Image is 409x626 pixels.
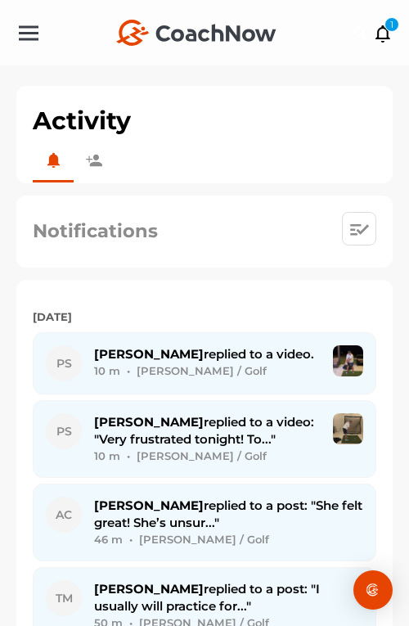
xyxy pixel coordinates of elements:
[33,102,131,139] h1: Activity
[374,22,393,45] a: 1
[94,531,363,548] div: 46 m • [PERSON_NAME] / Golf
[33,400,376,478] button: PS [PERSON_NAME]replied to a video: "Very frustrated tonight! To..." 10 m • [PERSON_NAME] / Golf
[33,218,158,245] h2: Notifications
[33,332,376,394] button: PS [PERSON_NAME]replied to a video. 10 m • [PERSON_NAME] / Golf
[94,363,321,380] div: 10 m • [PERSON_NAME] / Golf
[94,448,321,465] div: 10 m • [PERSON_NAME] / Golf
[94,498,204,513] b: [PERSON_NAME]
[94,346,204,362] b: [PERSON_NAME]
[94,581,320,614] span: replied to a post: "I usually will practice for..."
[94,414,204,430] b: [PERSON_NAME]
[353,570,393,610] div: Open Intercom Messenger
[46,413,82,449] div: PS
[94,346,314,362] span: replied to a video.
[46,497,82,533] div: AC
[94,581,204,597] b: [PERSON_NAME]
[384,17,399,32] div: 1
[94,498,362,530] span: replied to a post: "She felt great! She’s unsur..."
[33,484,376,561] button: AC [PERSON_NAME]replied to a post: "She felt great! She’s unsur..." 46 m • [PERSON_NAME] / Golf
[33,309,376,326] label: [DATE]
[46,345,82,381] div: PS
[46,580,82,616] div: TM
[94,414,314,447] span: replied to a video: "Very frustrated tonight! To..."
